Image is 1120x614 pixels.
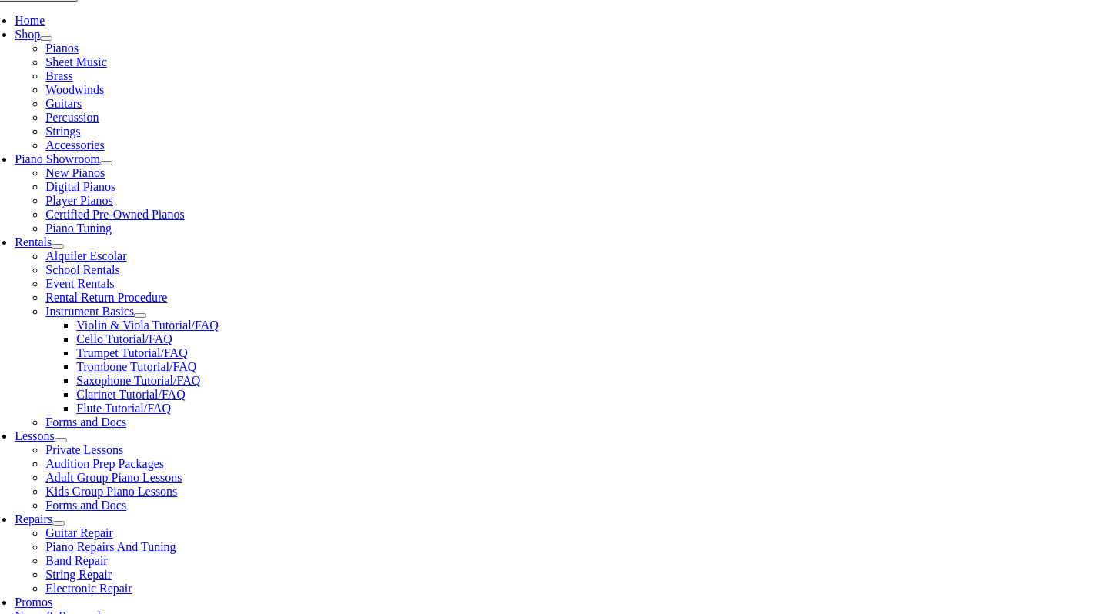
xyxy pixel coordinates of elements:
a: New Pianos [45,166,105,179]
a: Forms and Docs [45,499,126,512]
a: Promos [15,596,52,609]
a: Band Repair [45,554,107,567]
a: Certified Pre-Owned Pianos [45,208,184,221]
a: Forms and Docs [45,415,126,429]
a: Piano Showroom [15,152,100,165]
button: Open submenu of Piano Showroom [100,161,112,165]
a: Strings [45,125,80,138]
a: Guitars [45,97,82,110]
button: Open submenu of Repairs [52,521,65,526]
button: Open submenu of Shop [40,36,52,41]
a: Cello Tutorial/FAQ [76,332,172,345]
a: Private Lessons [45,443,123,456]
a: Trombone Tutorial/FAQ [76,360,196,373]
a: Rental Return Procedure [45,291,167,304]
a: Percussion [45,111,99,124]
a: String Repair [45,568,112,581]
a: Digital Pianos [45,180,115,193]
a: Brass [45,69,73,82]
a: Trumpet Tutorial/FAQ [76,346,187,359]
a: Instrument Basics [45,305,134,318]
a: Alquiler Escolar [45,249,126,262]
a: Pianos [45,42,79,55]
button: Open submenu of Instrument Basics [134,313,146,318]
a: Flute Tutorial/FAQ [76,402,171,415]
a: Audition Prep Packages [45,457,164,470]
a: Electronic Repair [45,582,132,595]
button: Open submenu of Rentals [52,244,64,249]
a: Kids Group Piano Lessons [45,485,177,498]
a: Event Rentals [45,277,114,290]
a: Woodwinds [45,83,104,96]
a: Violin & Viola Tutorial/FAQ [76,319,219,332]
a: Guitar Repair [45,526,113,539]
a: Sheet Music [45,55,107,68]
a: Accessories [45,138,104,152]
a: Piano Repairs And Tuning [45,540,176,553]
a: Rentals [15,235,52,249]
a: Piano Tuning [45,222,112,235]
a: Clarinet Tutorial/FAQ [76,388,186,401]
a: Saxophone Tutorial/FAQ [76,374,200,387]
a: Repairs [15,512,52,526]
a: Player Pianos [45,194,113,207]
a: Lessons [15,429,55,442]
a: School Rentals [45,263,119,276]
button: Open submenu of Lessons [55,438,67,442]
a: Home [15,14,45,27]
a: Shop [15,28,40,41]
a: Adult Group Piano Lessons [45,471,182,484]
